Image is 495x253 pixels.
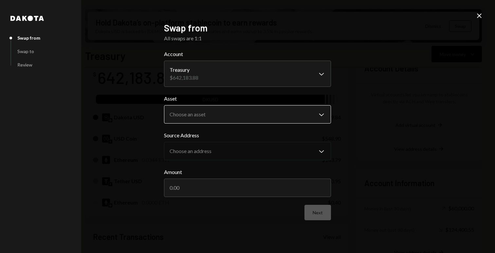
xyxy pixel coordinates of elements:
[164,95,331,103] label: Asset
[164,142,331,160] button: Source Address
[164,50,331,58] label: Account
[17,35,40,41] div: Swap from
[164,22,331,34] h2: Swap from
[17,49,34,54] div: Swap to
[164,168,331,176] label: Amount
[17,62,32,68] div: Review
[164,105,331,124] button: Asset
[164,179,331,197] input: 0.00
[164,61,331,87] button: Account
[164,131,331,139] label: Source Address
[164,34,331,42] div: All swaps are 1:1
